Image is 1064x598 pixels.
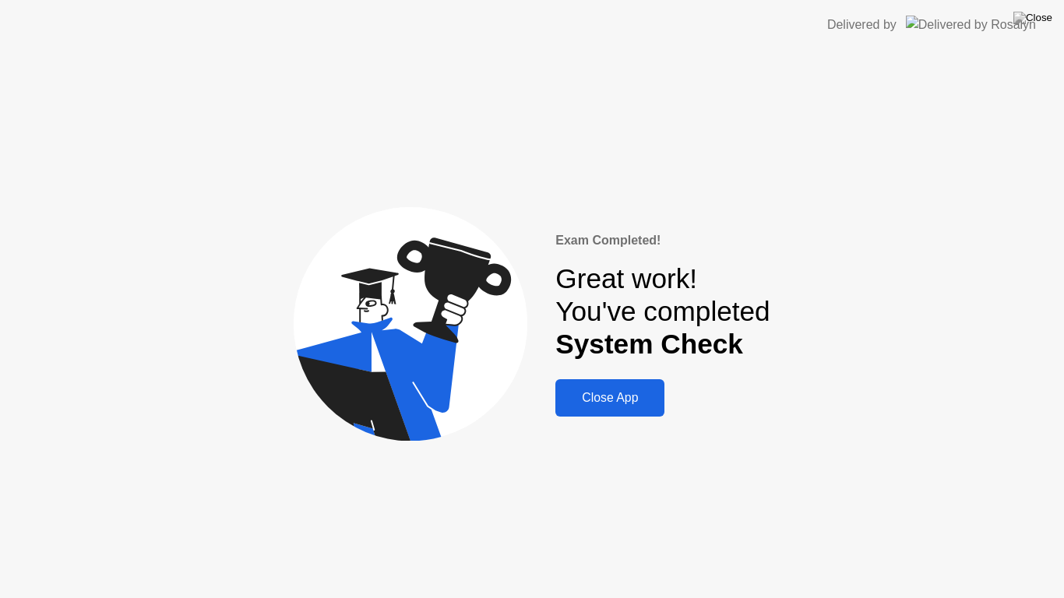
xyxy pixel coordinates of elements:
b: System Check [555,329,743,359]
img: Close [1013,12,1052,24]
img: Delivered by Rosalyn [906,16,1036,33]
div: Delivered by [827,16,897,34]
div: Great work! You've completed [555,262,770,361]
button: Close App [555,379,664,417]
div: Exam Completed! [555,231,770,250]
div: Close App [560,391,660,405]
